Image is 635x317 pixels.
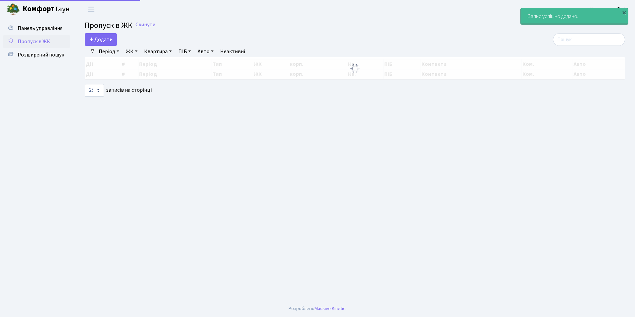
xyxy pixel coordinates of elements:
[195,46,216,57] a: Авто
[83,4,100,15] button: Переключити навігацію
[621,9,627,16] div: ×
[350,63,360,74] img: Обробка...
[3,22,70,35] a: Панель управління
[123,46,140,57] a: ЖК
[176,46,194,57] a: ПІБ
[85,84,104,97] select: записів на сторінці
[85,20,133,31] span: Пропуск в ЖК
[521,8,628,24] div: Запис успішно додано.
[553,33,625,46] input: Пошук...
[289,305,346,312] div: Розроблено .
[18,25,62,32] span: Панель управління
[18,38,50,45] span: Пропуск в ЖК
[3,48,70,61] a: Розширений пошук
[7,3,20,16] img: logo.png
[218,46,248,57] a: Неактивні
[96,46,122,57] a: Період
[590,5,627,13] a: Консьєрж б. 4.
[85,84,152,97] label: записів на сторінці
[590,6,627,13] b: Консьєрж б. 4.
[141,46,174,57] a: Квартира
[85,33,117,46] a: Додати
[23,4,54,14] b: Комфорт
[136,22,155,28] a: Скинути
[89,36,113,43] span: Додати
[18,51,64,58] span: Розширений пошук
[3,35,70,48] a: Пропуск в ЖК
[315,305,345,312] a: Massive Kinetic
[23,4,70,15] span: Таун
